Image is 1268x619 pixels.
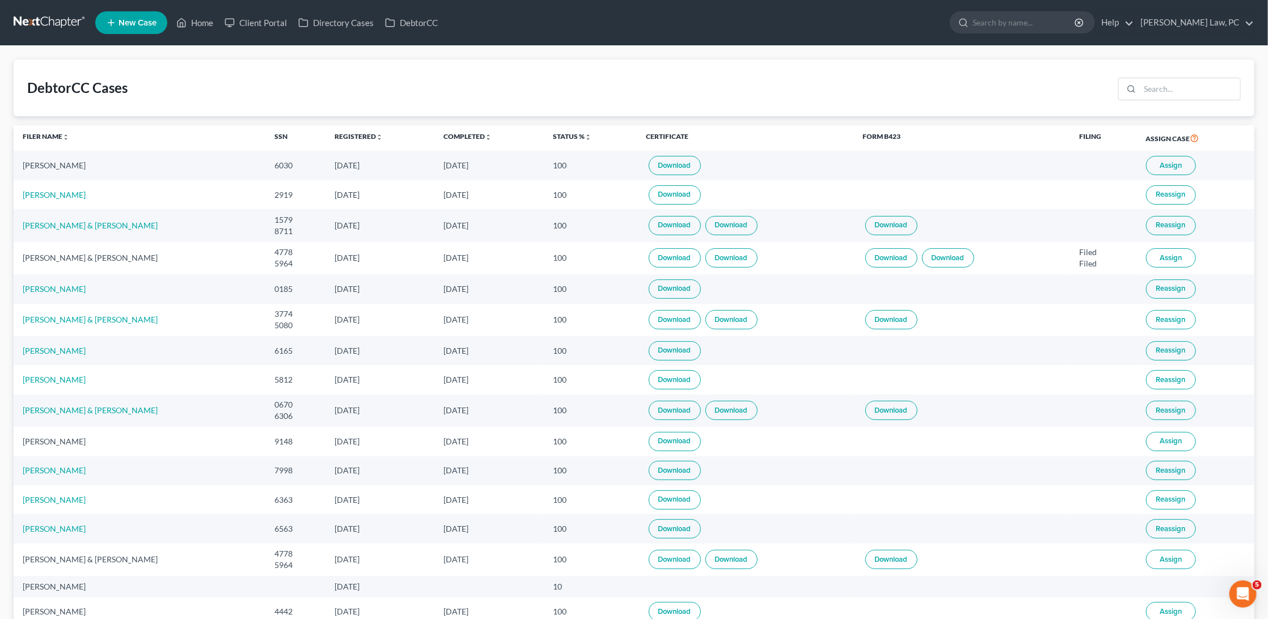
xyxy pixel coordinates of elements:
[1160,161,1182,170] span: Assign
[275,160,316,171] div: 6030
[705,401,758,420] a: Download
[705,216,758,235] a: Download
[326,180,435,209] td: [DATE]
[275,410,316,422] div: 6306
[1156,466,1186,475] span: Reassign
[1140,78,1240,100] input: Search...
[275,189,316,201] div: 2919
[553,132,591,141] a: Status %unfold_more
[649,310,701,329] a: Download
[544,304,637,336] td: 100
[865,248,918,268] a: Download
[275,226,316,237] div: 8711
[1071,125,1137,151] th: Filing
[275,308,316,320] div: 3774
[544,180,637,209] td: 100
[865,550,918,569] a: Download
[1156,406,1186,415] span: Reassign
[275,606,316,617] div: 4442
[434,336,544,365] td: [DATE]
[326,151,435,180] td: [DATE]
[23,160,257,171] div: [PERSON_NAME]
[1229,580,1257,608] iframe: Intercom live chat
[275,494,316,506] div: 6363
[23,132,69,141] a: Filer Nameunfold_more
[1146,248,1196,268] button: Assign
[649,432,701,451] a: Download
[1160,253,1182,262] span: Assign
[275,320,316,331] div: 5080
[326,485,435,514] td: [DATE]
[544,365,637,394] td: 100
[705,550,758,569] a: Download
[326,514,435,543] td: [DATE]
[1135,12,1254,33] a: [PERSON_NAME] Law, PC
[649,519,701,539] a: Download
[649,279,701,299] a: Download
[1156,190,1186,199] span: Reassign
[973,12,1076,33] input: Search by name...
[1156,495,1186,504] span: Reassign
[1146,310,1196,329] button: Reassign
[434,180,544,209] td: [DATE]
[23,375,86,384] a: [PERSON_NAME]
[23,405,158,415] a: [PERSON_NAME] & [PERSON_NAME]
[27,79,128,97] div: DebtorCC Cases
[649,185,701,205] a: Download
[23,524,86,533] a: [PERSON_NAME]
[434,485,544,514] td: [DATE]
[275,523,316,535] div: 6563
[1146,216,1196,235] button: Reassign
[266,125,326,151] th: SSN
[1146,550,1196,569] button: Assign
[275,258,316,269] div: 5964
[1156,524,1186,533] span: Reassign
[275,436,316,447] div: 9148
[1146,370,1196,389] button: Reassign
[485,134,492,141] i: unfold_more
[922,248,974,268] a: Download
[649,401,701,420] a: Download
[376,134,383,141] i: unfold_more
[275,559,316,571] div: 5964
[434,544,544,576] td: [DATE]
[544,274,637,303] td: 100
[544,395,637,427] td: 100
[23,315,158,324] a: [PERSON_NAME] & [PERSON_NAME]
[326,274,435,303] td: [DATE]
[335,132,383,141] a: Registeredunfold_more
[23,554,257,565] div: [PERSON_NAME] & [PERSON_NAME]
[1160,555,1182,564] span: Assign
[1146,461,1196,480] button: Reassign
[434,242,544,274] td: [DATE]
[23,495,86,504] a: [PERSON_NAME]
[62,134,69,141] i: unfold_more
[544,544,637,576] td: 100
[1156,375,1186,384] span: Reassign
[649,341,701,361] a: Download
[649,216,701,235] a: Download
[865,310,918,329] a: Download
[434,209,544,241] td: [DATE]
[1146,185,1196,205] button: Reassign
[119,19,157,27] span: New Case
[219,12,293,33] a: Client Portal
[275,465,316,476] div: 7998
[434,427,544,456] td: [DATE]
[1080,247,1128,258] div: Filed
[637,125,854,151] th: Certificate
[326,576,435,597] td: [DATE]
[434,274,544,303] td: [DATE]
[544,576,637,597] td: 10
[379,12,443,33] a: DebtorCC
[23,436,257,447] div: [PERSON_NAME]
[1096,12,1134,33] a: Help
[544,242,637,274] td: 100
[1156,346,1186,355] span: Reassign
[865,401,918,420] a: Download
[1146,432,1196,451] button: Assign
[23,190,86,200] a: [PERSON_NAME]
[544,427,637,456] td: 100
[23,284,86,294] a: [PERSON_NAME]
[23,346,86,355] a: [PERSON_NAME]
